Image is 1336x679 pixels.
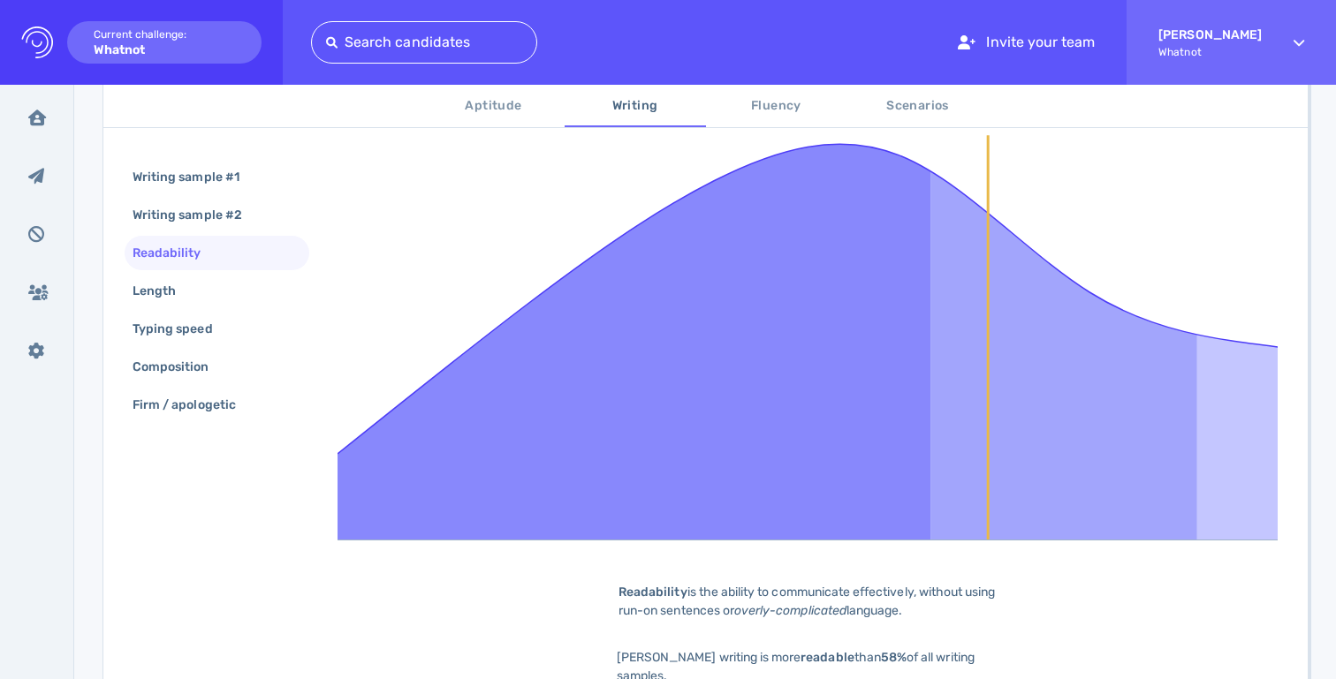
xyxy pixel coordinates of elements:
[575,95,695,117] span: Writing
[975,115,1001,130] text: 58%
[858,95,978,117] span: Scenarios
[801,650,854,665] b: readable
[434,95,554,117] span: Aptitude
[129,392,257,418] div: Firm / apologetic
[717,95,837,117] span: Fluency
[129,316,234,342] div: Typing speed
[129,278,197,304] div: Length
[1158,46,1262,58] span: Whatnot
[734,603,846,618] i: overly-complicated
[591,583,1033,620] div: is the ability to communicate effectively, without using run-on sentences or language.
[619,585,687,600] b: Readability
[129,240,223,266] div: Readability
[129,202,263,228] div: Writing sample #2
[881,650,907,665] b: 58%
[129,354,231,380] div: Composition
[129,164,261,190] div: Writing sample #1
[1158,27,1262,42] strong: [PERSON_NAME]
